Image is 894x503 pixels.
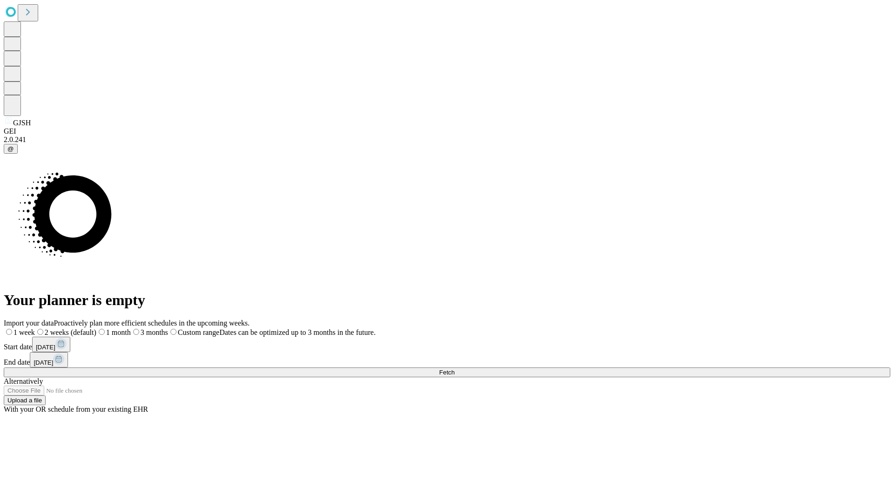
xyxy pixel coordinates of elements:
span: Fetch [439,369,454,376]
div: End date [4,352,890,367]
h1: Your planner is empty [4,292,890,309]
input: Custom rangeDates can be optimized up to 3 months in the future. [170,329,176,335]
div: GEI [4,127,890,136]
input: 1 week [6,329,12,335]
input: 3 months [133,329,139,335]
span: @ [7,145,14,152]
span: With your OR schedule from your existing EHR [4,405,148,413]
button: Upload a file [4,395,46,405]
span: GJSH [13,119,31,127]
span: 1 week [14,328,35,336]
button: @ [4,144,18,154]
button: Fetch [4,367,890,377]
span: 1 month [106,328,131,336]
input: 2 weeks (default) [37,329,43,335]
span: [DATE] [34,359,53,366]
button: [DATE] [32,337,70,352]
span: 3 months [141,328,168,336]
span: Dates can be optimized up to 3 months in the future. [219,328,375,336]
span: Import your data [4,319,54,327]
button: [DATE] [30,352,68,367]
span: [DATE] [36,344,55,351]
input: 1 month [99,329,105,335]
span: 2 weeks (default) [45,328,96,336]
span: Alternatively [4,377,43,385]
div: 2.0.241 [4,136,890,144]
span: Proactively plan more efficient schedules in the upcoming weeks. [54,319,250,327]
span: Custom range [178,328,219,336]
div: Start date [4,337,890,352]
